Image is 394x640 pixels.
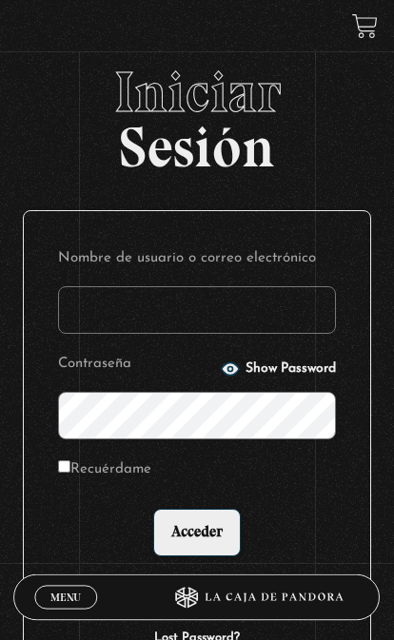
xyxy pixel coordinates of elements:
a: View your shopping cart [352,12,378,38]
span: Show Password [246,362,336,376]
input: Acceder [153,509,241,556]
h2: Sesión [11,64,382,165]
label: Contraseña [58,351,215,377]
input: Recuérdame [58,460,70,473]
span: Cerrar [45,607,88,620]
span: Iniciar [11,64,382,121]
label: Recuérdame [58,456,151,482]
label: Nombre de usuario o correo electrónico [58,245,336,271]
button: Show Password [221,359,336,378]
span: Menu [50,592,81,603]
